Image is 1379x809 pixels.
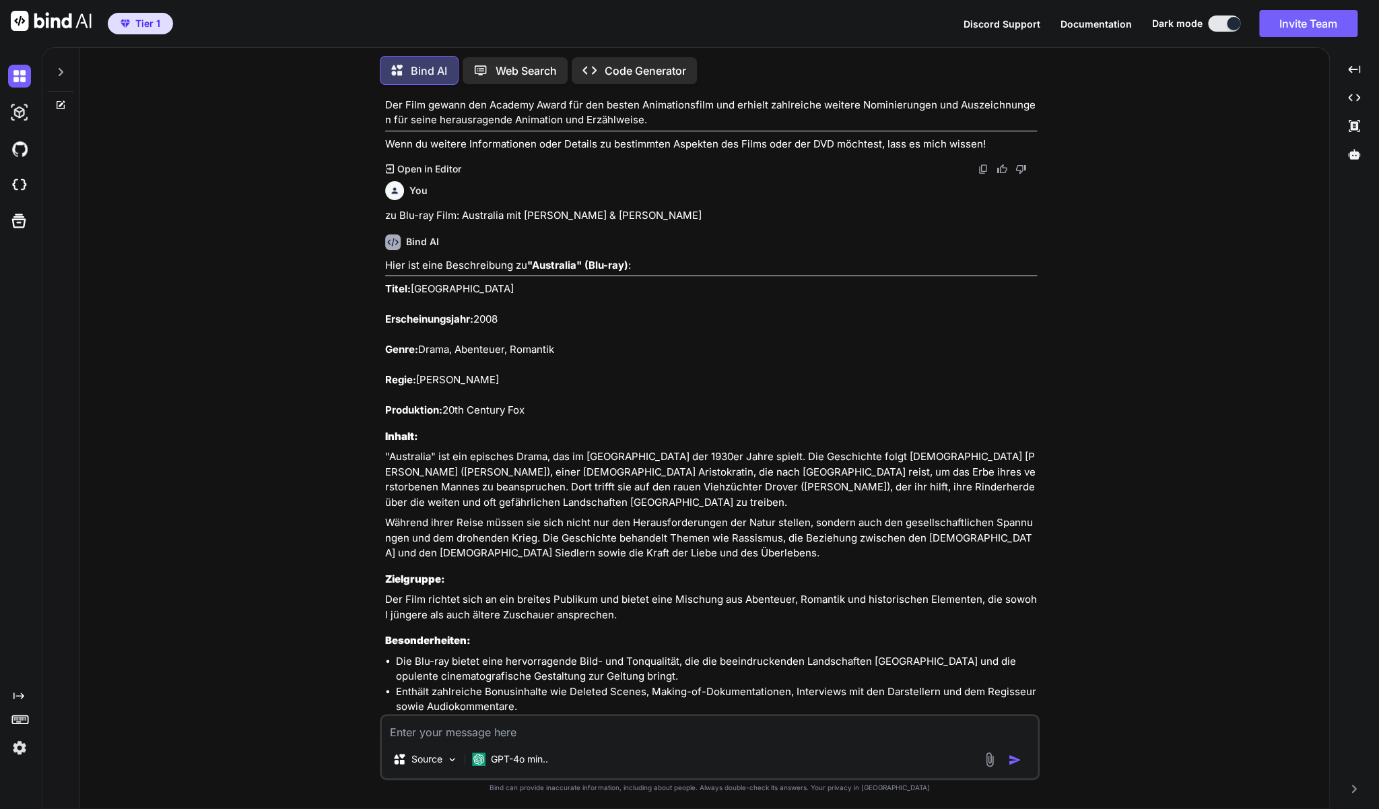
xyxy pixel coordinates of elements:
p: Code Generator [605,63,686,79]
p: GPT-4o min.. [491,752,548,766]
strong: Zielgruppe: [385,573,445,585]
img: premium [121,20,130,28]
img: icon [1008,753,1021,767]
p: Web Search [496,63,557,79]
strong: Inhalt: [385,430,418,443]
img: attachment [982,752,997,767]
strong: Produktion: [385,403,442,416]
img: darkChat [8,65,31,88]
img: Bind AI [11,11,92,31]
strong: Genre: [385,343,418,356]
strong: Regie: [385,373,416,386]
p: Bind can provide inaccurate information, including about people. Always double-check its answers.... [380,783,1040,793]
p: Während ihrer Reise müssen sie sich nicht nur den Herausforderungen der Natur stellen, sondern au... [385,515,1037,561]
p: Open in Editor [397,162,461,176]
span: Discord Support [964,18,1040,30]
span: Dark mode [1152,17,1203,30]
img: GPT-4o mini [472,752,485,766]
p: Wenn du weitere Informationen oder Details zu bestimmten Aspekten des Films oder der DVD möchtest... [385,137,1037,152]
p: Der Film gewann den Academy Award für den besten Animationsfilm und erhielt zahlreiche weitere No... [385,98,1037,128]
p: "Australia" ist ein episches Drama, das im [GEOGRAPHIC_DATA] der 1930er Jahre spielt. Die Geschic... [385,449,1037,510]
img: githubDark [8,137,31,160]
strong: Titel: [385,282,411,295]
li: Enthält zahlreiche Bonusinhalte wie Deleted Scenes, Making-of-Dokumentationen, Interviews mit den... [396,684,1037,715]
h6: Bind AI [406,235,439,249]
strong: "Australia" (Blu-ray) [527,259,628,271]
img: Pick Models [446,754,458,765]
img: dislike [1015,164,1026,174]
p: Hier ist eine Beschreibung zu : [385,258,1037,273]
span: Documentation [1061,18,1132,30]
p: Source [411,752,442,766]
li: Die Blu-ray bietet eine hervorragende Bild- und Tonqualität, die die beeindruckenden Landschaften... [396,654,1037,684]
img: settings [8,736,31,759]
strong: Erscheinungsjahr: [385,313,473,325]
h6: You [409,184,428,197]
img: copy [978,164,988,174]
p: Der Film richtet sich an ein breites Publikum und bietet eine Mischung aus Abenteuer, Romantik un... [385,592,1037,622]
button: Discord Support [964,17,1040,31]
img: darkAi-studio [8,101,31,124]
img: like [997,164,1007,174]
button: Documentation [1061,17,1132,31]
button: Invite Team [1259,10,1357,37]
span: Tier 1 [135,17,160,30]
p: zu Blu-ray Film: Australia mit [PERSON_NAME] & [PERSON_NAME] [385,208,1037,224]
button: premiumTier 1 [108,13,173,34]
p: [GEOGRAPHIC_DATA] 2008 Drama, Abenteuer, Romantik [PERSON_NAME] 20th Century Fox [385,282,1037,418]
p: Bind AI [411,63,447,79]
strong: Besonderheiten: [385,634,471,647]
img: cloudideIcon [8,174,31,197]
